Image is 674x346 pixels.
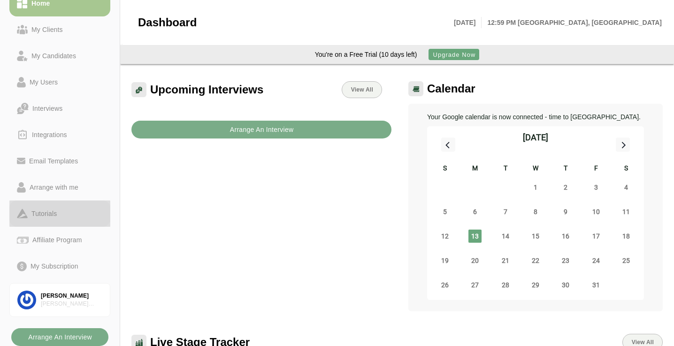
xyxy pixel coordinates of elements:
div: [PERSON_NAME] [41,292,102,300]
div: F [581,163,611,175]
a: Integrations [9,122,110,148]
p: [DATE] [454,17,482,28]
span: Wednesday, October 29, 2025 [529,278,542,292]
div: Arrange with me [26,182,82,193]
span: Upgrade Now [432,51,475,58]
span: View All [631,339,654,346]
div: Integrations [28,129,71,140]
a: Affiliate Program [9,227,110,253]
b: Arrange An Interview [28,328,92,346]
span: Sunday, October 19, 2025 [438,254,452,267]
div: S [430,163,460,175]
div: My Clients [28,24,67,35]
div: My Subscription [27,261,82,272]
div: T [551,163,581,175]
a: Arrange with me [9,174,110,200]
div: Email Templates [25,155,82,167]
div: Tutorials [28,208,61,219]
a: My Candidates [9,43,110,69]
span: View All [351,86,373,93]
p: Your Google calendar is now connected - time to [GEOGRAPHIC_DATA]. [427,111,644,123]
div: Interviews [29,103,66,114]
a: View All [342,81,382,98]
span: Monday, October 27, 2025 [468,278,482,292]
div: Affiliate Program [29,234,85,246]
span: Upcoming Interviews [150,83,263,97]
span: Thursday, October 30, 2025 [559,278,572,292]
span: Saturday, October 18, 2025 [620,230,633,243]
button: Arrange An Interview [11,328,108,346]
span: Sunday, October 5, 2025 [438,205,452,218]
a: Tutorials [9,200,110,227]
b: Arrange An Interview [230,121,294,138]
span: Friday, October 3, 2025 [590,181,603,194]
span: Friday, October 24, 2025 [590,254,603,267]
a: Email Templates [9,148,110,174]
div: S [611,163,641,175]
span: Calendar [427,82,475,96]
span: Thursday, October 23, 2025 [559,254,572,267]
span: Saturday, October 4, 2025 [620,181,633,194]
span: Tuesday, October 14, 2025 [499,230,512,243]
a: Interviews [9,95,110,122]
span: Monday, October 20, 2025 [468,254,482,267]
a: My Users [9,69,110,95]
a: My Subscription [9,253,110,279]
button: Arrange An Interview [131,121,391,138]
span: Tuesday, October 28, 2025 [499,278,512,292]
span: Wednesday, October 1, 2025 [529,181,542,194]
span: Monday, October 6, 2025 [468,205,482,218]
span: Tuesday, October 7, 2025 [499,205,512,218]
div: My Candidates [28,50,80,62]
span: Friday, October 31, 2025 [590,278,603,292]
span: Sunday, October 26, 2025 [438,278,452,292]
span: Sunday, October 12, 2025 [438,230,452,243]
div: [DATE] [523,131,548,144]
span: Saturday, October 11, 2025 [620,205,633,218]
span: Thursday, October 16, 2025 [559,230,572,243]
span: Friday, October 17, 2025 [590,230,603,243]
a: My Clients [9,16,110,43]
div: W [521,163,551,175]
span: Thursday, October 2, 2025 [559,181,572,194]
div: You're on a Free Trial (10 days left) [315,49,417,60]
span: Thursday, October 9, 2025 [559,205,572,218]
div: T [490,163,521,175]
span: Dashboard [138,15,197,30]
p: 12:59 PM [GEOGRAPHIC_DATA], [GEOGRAPHIC_DATA] [482,17,662,28]
span: Wednesday, October 8, 2025 [529,205,542,218]
button: Upgrade Now [429,49,479,60]
span: Wednesday, October 22, 2025 [529,254,542,267]
div: M [460,163,490,175]
a: [PERSON_NAME][PERSON_NAME] Recruiting [9,283,110,317]
span: Wednesday, October 15, 2025 [529,230,542,243]
div: [PERSON_NAME] Recruiting [41,300,102,308]
span: Friday, October 10, 2025 [590,205,603,218]
div: My Users [26,77,61,88]
span: Saturday, October 25, 2025 [620,254,633,267]
span: Tuesday, October 21, 2025 [499,254,512,267]
span: Monday, October 13, 2025 [468,230,482,243]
